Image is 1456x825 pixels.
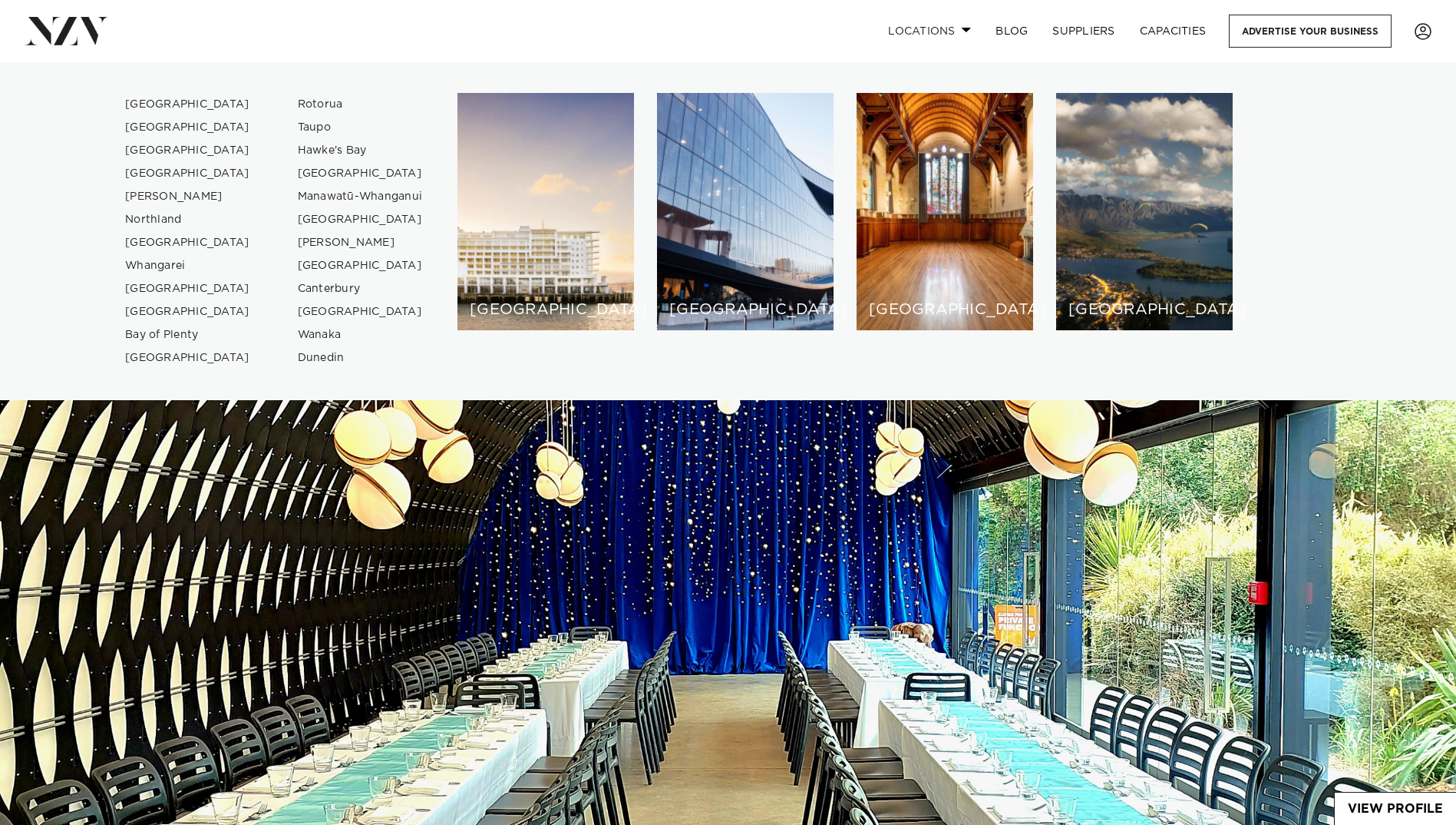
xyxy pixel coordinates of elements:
[286,185,435,208] a: Manawatū-Whanganui
[1040,15,1127,48] a: SUPPLIERS
[286,277,435,300] a: Canterbury
[286,231,435,254] a: [PERSON_NAME]
[470,302,622,318] h6: [GEOGRAPHIC_DATA]
[869,302,1021,318] h6: [GEOGRAPHIC_DATA]
[113,323,262,346] a: Bay of Plenty
[113,254,262,277] a: Whangarei
[876,15,983,48] a: Locations
[286,254,435,277] a: [GEOGRAPHIC_DATA]
[983,15,1040,48] a: BLOG
[113,208,262,231] a: Northland
[113,277,262,300] a: [GEOGRAPHIC_DATA]
[286,323,435,346] a: Wanaka
[1127,15,1219,48] a: Capacities
[457,93,634,330] a: Auckland venues [GEOGRAPHIC_DATA]
[1335,793,1456,825] a: View Profile
[113,93,262,116] a: [GEOGRAPHIC_DATA]
[113,300,262,323] a: [GEOGRAPHIC_DATA]
[113,231,262,254] a: [GEOGRAPHIC_DATA]
[286,116,435,139] a: Taupo
[113,185,262,208] a: [PERSON_NAME]
[286,139,435,162] a: Hawke's Bay
[286,346,435,369] a: Dunedin
[286,162,435,185] a: [GEOGRAPHIC_DATA]
[113,346,262,369] a: [GEOGRAPHIC_DATA]
[1229,15,1392,48] a: Advertise your business
[1068,302,1220,318] h6: [GEOGRAPHIC_DATA]
[113,116,262,139] a: [GEOGRAPHIC_DATA]
[1056,93,1233,330] a: Queenstown venues [GEOGRAPHIC_DATA]
[657,93,834,330] a: Wellington venues [GEOGRAPHIC_DATA]
[286,300,435,323] a: [GEOGRAPHIC_DATA]
[857,93,1033,330] a: Christchurch venues [GEOGRAPHIC_DATA]
[669,302,821,318] h6: [GEOGRAPHIC_DATA]
[25,17,108,45] img: nzv-logo.png
[286,93,435,116] a: Rotorua
[113,162,262,185] a: [GEOGRAPHIC_DATA]
[113,139,262,162] a: [GEOGRAPHIC_DATA]
[286,208,435,231] a: [GEOGRAPHIC_DATA]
